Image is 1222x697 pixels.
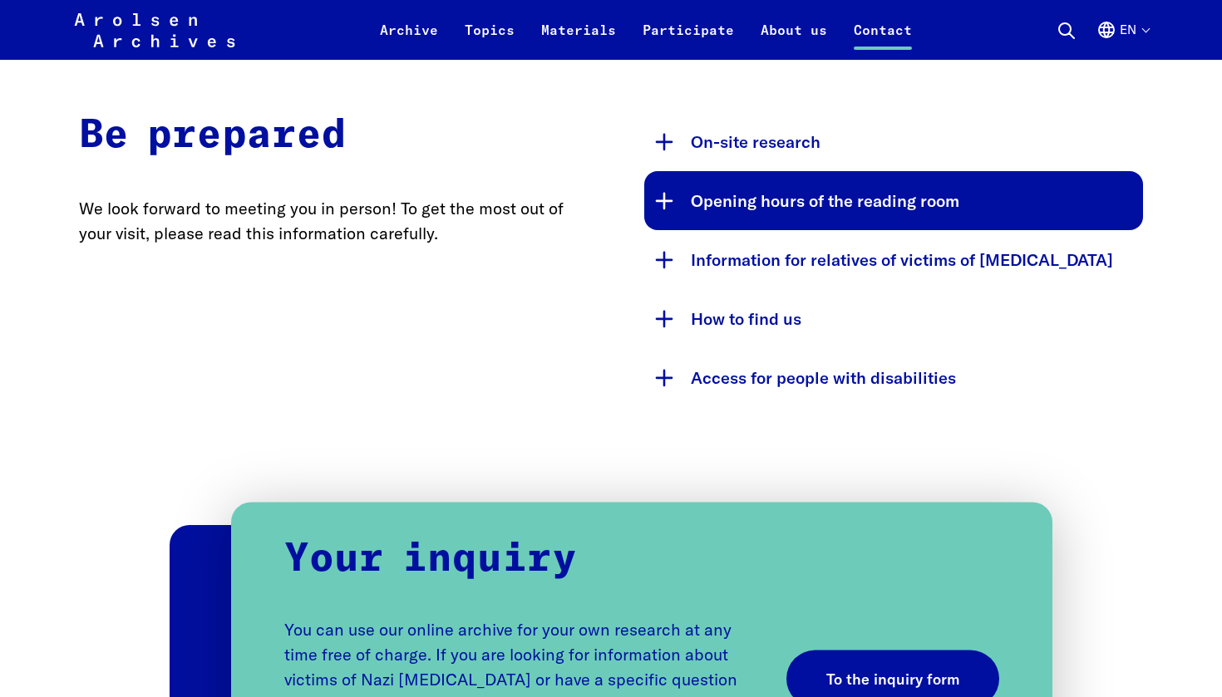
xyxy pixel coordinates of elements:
[826,668,959,690] span: To the inquiry form
[367,20,451,60] a: Archive
[79,115,347,155] strong: Be prepared
[644,230,1143,289] button: Information for relatives of victims of [MEDICAL_DATA]
[1096,20,1149,60] button: English, language selection
[528,20,629,60] a: Materials
[644,289,1143,348] button: How to find us
[367,10,925,50] nav: Primary
[644,112,1143,171] button: On-site research
[284,539,577,579] strong: Your inquiry
[629,20,747,60] a: Participate
[840,20,925,60] a: Contact
[644,171,1143,230] button: Opening hours of the reading room
[747,20,840,60] a: About us
[644,348,1143,407] button: Access for people with disabilities
[79,196,578,246] p: We look forward to meeting you in person! To get the most out of your visit, please read this inf...
[451,20,528,60] a: Topics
